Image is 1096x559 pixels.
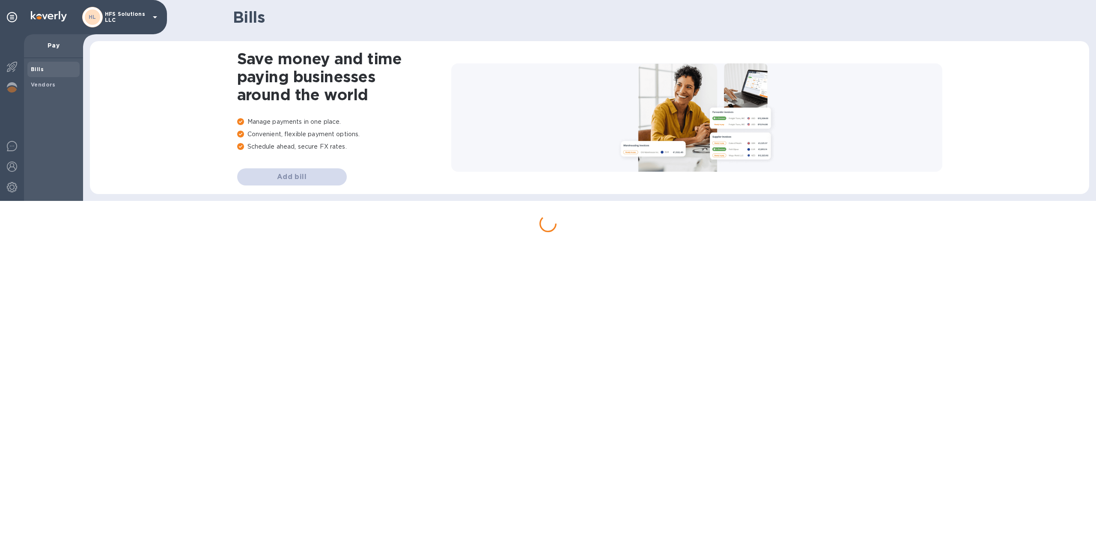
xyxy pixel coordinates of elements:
p: Convenient, flexible payment options. [237,130,451,139]
b: Vendors [31,81,56,88]
h1: Save money and time paying businesses around the world [237,50,451,104]
b: Bills [31,66,44,72]
img: Logo [31,11,67,21]
p: Pay [31,41,76,50]
p: HFS Solutions LLC [105,11,148,23]
div: Unpin categories [3,9,21,26]
h1: Bills [233,8,1082,26]
b: HL [89,14,96,20]
p: Manage payments in one place. [237,117,451,126]
p: Schedule ahead, secure FX rates. [237,142,451,151]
